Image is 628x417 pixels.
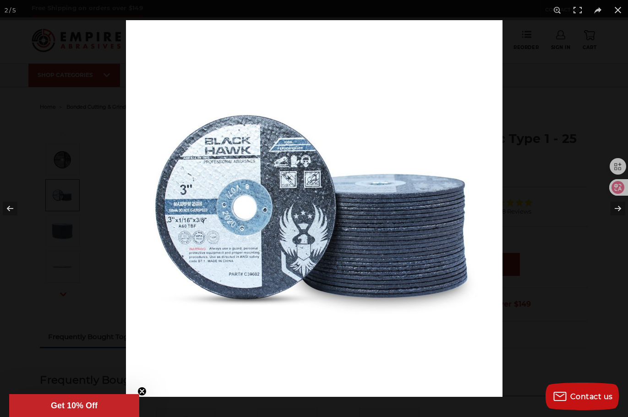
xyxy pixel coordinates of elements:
[596,186,628,231] button: Next (arrow right)
[137,387,147,396] button: Close teaser
[9,394,139,417] div: Get 10% OffClose teaser
[570,392,613,401] span: Contact us
[126,20,502,397] img: IMG_3863__62254.1680561081.jpg
[546,383,619,410] button: Contact us
[51,401,98,410] span: Get 10% Off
